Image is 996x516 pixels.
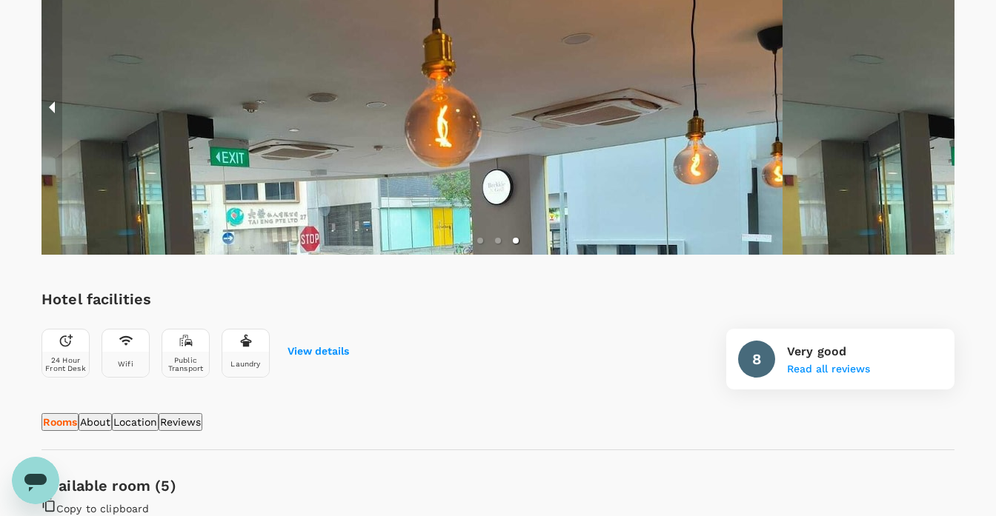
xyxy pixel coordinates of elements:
[165,356,206,372] div: Public Transport
[45,356,86,372] div: 24 Hour Front Desk
[787,363,870,375] button: Read all reviews
[12,457,59,504] iframe: Button to launch messaging window
[752,347,761,371] h6: 8
[495,238,501,244] li: slide item 2
[477,238,483,244] li: slide item 1
[118,360,133,368] div: Wifi
[113,415,157,429] p: Location
[43,415,77,429] p: Rooms
[160,415,201,429] p: Reviews
[787,343,870,361] p: Very good
[288,346,349,358] button: View details
[41,287,349,311] h6: Hotel facilities
[80,415,110,429] p: About
[41,474,954,497] h6: Available room (5)
[230,360,260,368] div: Laundry
[41,503,150,515] label: Copy to clipboard
[513,238,519,244] li: slide item 3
